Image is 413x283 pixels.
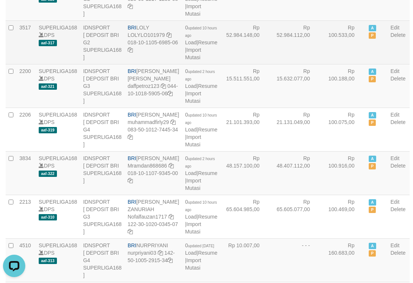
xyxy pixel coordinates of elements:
[185,112,217,125] span: 0
[167,90,173,96] a: Copy 044101018590506 to clipboard
[369,32,376,39] span: Paused
[271,238,321,282] td: - - -
[390,206,405,212] a: Delete
[36,195,80,238] td: DPS
[128,25,136,31] span: BRI
[185,90,201,104] a: Import Mutasi
[125,20,182,64] td: LOLY 018-10-1105-6985-06
[185,157,215,168] span: updated 2 hours ago
[128,214,167,220] a: Nofalfauzan1717
[39,171,57,177] span: aaf-322
[390,112,399,118] a: Edit
[185,70,215,81] span: updated 2 hours ago
[167,257,173,263] a: Copy 142501005291534 to clipboard
[198,214,217,220] a: Resume
[166,32,172,38] a: Copy LOLYLO101979 to clipboard
[169,163,174,169] a: Copy Mramdan868686 to clipboard
[185,83,196,89] a: Load
[39,127,57,133] span: aaf-319
[369,25,376,31] span: Active
[16,64,36,108] td: 2200
[125,195,182,238] td: [PERSON_NAME] ZANURIAH 122-30-1020-0345-07
[321,151,366,195] td: Rp 100.916,00
[198,83,217,89] a: Resume
[220,108,270,151] td: Rp 21.101.393,00
[128,229,133,235] a: Copy 122301020034507 to clipboard
[390,199,399,205] a: Edit
[390,76,405,82] a: Delete
[185,250,196,256] a: Load
[390,119,405,125] a: Delete
[220,151,270,195] td: Rp 48.157.100,00
[39,25,77,31] a: SUPERLIGA168
[125,108,182,151] td: [PERSON_NAME] 083-50-1012-7445-34
[39,155,77,161] a: SUPERLIGA168
[390,25,399,31] a: Edit
[128,32,165,38] a: LOLYLO101979
[3,3,25,25] button: Open LiveChat chat widget
[321,20,366,64] td: Rp 100.533,00
[36,238,80,282] td: DPS
[80,20,125,64] td: IDNSPORT [ DEPOSIT BRI G2 SUPERLIGA168 ]
[125,64,182,108] td: [PERSON_NAME] [PERSON_NAME] 044-10-1018-5905-06
[185,170,196,176] a: Load
[128,250,156,256] a: nurpriyani03
[271,64,321,108] td: Rp 15.632.077,00
[185,127,196,133] a: Load
[198,170,217,176] a: Resume
[390,32,405,38] a: Delete
[128,68,136,74] span: BRI
[185,26,217,38] span: updated 10 hours ago
[128,178,133,184] a: Copy 018101107934500 to clipboard
[369,112,376,118] span: Active
[128,134,133,140] a: Copy 083501012744534 to clipboard
[271,108,321,151] td: Rp 21.131.049,00
[321,195,366,238] td: Rp 100.469,00
[185,3,201,17] a: Import Mutasi
[220,64,270,108] td: Rp 15.511.551,00
[185,199,217,212] span: 0
[185,214,196,220] a: Load
[185,113,217,125] span: updated 10 hours ago
[158,250,163,256] a: Copy nurpriyani03 to clipboard
[185,242,217,271] span: | |
[198,250,217,256] a: Resume
[369,163,376,169] span: Paused
[185,199,217,235] span: | |
[36,151,80,195] td: DPS
[390,155,399,161] a: Edit
[369,69,376,75] span: Active
[369,207,376,213] span: Paused
[128,3,133,9] a: Copy 020601217125508 to clipboard
[185,112,217,147] span: | |
[39,68,77,74] a: SUPERLIGA168
[128,83,159,89] a: daffpetroz123
[125,151,182,195] td: [PERSON_NAME] 018-10-1107-9345-00
[185,25,217,38] span: 0
[36,64,80,108] td: DPS
[16,20,36,64] td: 3517
[369,76,376,82] span: Paused
[220,20,270,64] td: Rp 52.984.148,00
[185,134,201,147] a: Import Mutasi
[321,108,366,151] td: Rp 100.075,00
[390,68,399,74] a: Edit
[16,151,36,195] td: 3834
[198,127,217,133] a: Resume
[369,250,376,257] span: Paused
[80,238,125,282] td: IDNSPORT [ DEPOSIT BRI G4 SUPERLIGA168 ]
[125,238,182,282] td: NURPRIYANI 142-50-1005-2915-34
[128,163,167,169] a: Mramdan868686
[128,112,136,118] span: BRI
[185,39,196,45] a: Load
[39,199,77,205] a: SUPERLIGA168
[271,151,321,195] td: Rp 48.407.112,00
[128,199,136,205] span: BRI
[128,155,136,161] span: BRI
[188,244,214,248] span: updated [DATE]
[128,47,133,53] a: Copy 018101105698506 to clipboard
[80,195,125,238] td: IDNSPORT [ DEPOSIT BRI G3 SUPERLIGA168 ]
[321,64,366,108] td: Rp 100.188,00
[185,155,217,191] span: | |
[390,242,399,248] a: Edit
